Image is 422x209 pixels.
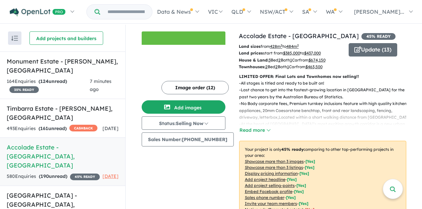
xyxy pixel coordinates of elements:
span: [ Yes ] [294,189,304,194]
button: Sales Number:[PHONE_NUMBER] [142,132,234,146]
span: [ Yes ] [287,177,297,182]
p: Bed Bath Car from [239,57,344,64]
strong: ( unread) [39,78,67,84]
input: Try estate name, suburb, builder or developer [101,5,151,19]
h5: Monument Estate - [PERSON_NAME] , [GEOGRAPHIC_DATA] [7,57,119,75]
p: start from [239,50,344,57]
u: Invite your team members [245,201,297,206]
span: [PERSON_NAME]... [354,8,404,15]
span: 124 [40,78,49,84]
span: to [300,50,321,56]
button: Add projects and builders [29,31,103,45]
span: 190 [41,173,49,179]
button: Update (13) [349,43,397,57]
h5: Timbarra Estate - [PERSON_NAME] , [GEOGRAPHIC_DATA] [7,104,119,122]
span: 161 [40,125,48,131]
span: 45 % READY [70,174,100,180]
img: sort.svg [11,36,18,41]
u: Sales phone number [245,195,284,200]
u: 2 [275,64,278,69]
b: Land prices [239,50,263,56]
span: [ Yes ] [299,201,308,206]
u: 1 [290,58,292,63]
sup: 2 [297,43,299,47]
span: [ Yes ] [305,165,314,170]
u: 1 [287,64,289,69]
u: Showcase more than 3 images [245,159,304,164]
u: $ 674,150 [308,58,326,63]
button: Read more [239,126,271,134]
img: Openlot PRO Logo White [10,8,66,16]
div: 580 Enquir ies [7,173,100,181]
p: from [239,43,344,50]
u: Add project headline [245,177,285,182]
p: - All stages is titled and ready to be built on! [239,80,412,87]
button: Status:Selling Now [142,116,225,130]
u: $ 437,000 [304,50,321,56]
u: $ 463,500 [305,64,323,69]
strong: ( unread) [39,173,67,179]
p: - At the heart of [GEOGRAPHIC_DATA]’s most exciting growth corridor is a new urban neighbourhood ... [239,121,412,134]
p: LIMITED OFFER: Final Lots and Townhomes now selling!! [239,73,406,80]
u: Showcase more than 3 listings [245,165,303,170]
a: Accolade Estate - [GEOGRAPHIC_DATA] [239,32,359,40]
u: Embed Facebook profile [245,189,292,194]
button: Image order (12) [161,81,229,94]
span: 45 % READY [361,33,396,40]
div: 493 Enquir ies [7,125,97,133]
u: 484 m [286,44,299,49]
b: Townhouses: [239,64,265,69]
u: 2 [265,64,268,69]
u: Display pricing information [245,171,298,176]
span: CASHBACK [69,125,97,131]
span: [DATE] [102,173,119,179]
b: Land sizes [239,44,261,49]
u: 3 [269,58,271,63]
span: 7 minutes ago [90,78,112,92]
p: Bed Bath Car from [239,64,344,70]
span: [DATE] [102,125,119,131]
span: [ Yes ] [305,159,315,164]
b: 45 % ready [281,147,303,152]
span: to [282,44,299,49]
span: [ Yes ] [286,195,296,200]
b: House & Land: [239,58,269,63]
p: - No Body corporate fees, Premium turnkey inclusions feature with high quality kitchen appliances... [239,100,412,121]
sup: 2 [281,43,282,47]
span: 35 % READY [9,86,39,93]
p: - Last chance to get into the fastest-growing location in [GEOGRAPHIC_DATA] for the past two year... [239,87,412,100]
div: 164 Enquir ies [7,78,90,94]
strong: ( unread) [39,125,67,131]
span: [ Yes ] [299,171,309,176]
span: [ Yes ] [296,183,306,188]
h5: Accolade Estate - [GEOGRAPHIC_DATA] , [GEOGRAPHIC_DATA] [7,143,119,170]
button: Add images [142,100,225,114]
u: $ 385,000 [283,50,300,56]
u: 2 [278,58,281,63]
u: 428 m [270,44,282,49]
u: Add project selling-points [245,183,295,188]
